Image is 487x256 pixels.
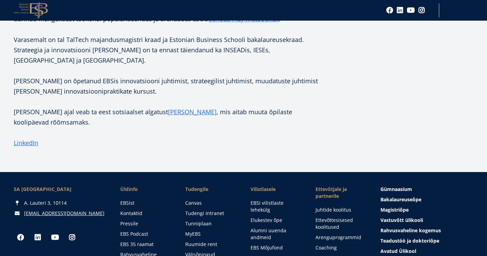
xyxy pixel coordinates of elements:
p: Varasemalt on tal TalTech majandusmagistri kraad ja Estonian Business Schooli bakalaureusekraad. ... [14,34,322,65]
a: Linkedin [397,7,403,14]
span: Magistriõpe [380,206,409,213]
a: Kontaktid [120,210,171,217]
a: Instagram [65,231,79,244]
span: Gümnaasium [380,186,412,192]
a: Ruumide rent [185,241,236,248]
a: Juhtide koolitus [316,206,367,213]
span: Vastuvõtt ülikooli [380,217,423,223]
a: Tudengile [185,186,236,193]
a: Canvas [185,200,236,206]
a: Gümnaasium [380,186,473,193]
span: Bakalaureuseõpe [380,196,421,203]
a: LinkedIn [14,138,38,148]
a: Facebook [14,231,27,244]
span: Ettevõtjale ja partnerile [316,186,367,200]
a: [PERSON_NAME] [168,107,217,117]
a: Instagram [418,7,425,14]
a: EBS Mõjufond [251,244,302,251]
a: Bakalaureuseõpe [380,196,473,203]
a: Vastuvõtt ülikooli [380,217,473,224]
a: Youtube [48,231,62,244]
a: Rahvusvaheline kogemus [380,227,473,234]
a: Youtube [407,7,415,14]
a: Coaching [316,244,367,251]
a: Elukestev õpe [251,217,302,224]
div: SA [GEOGRAPHIC_DATA] [14,186,107,193]
a: [EMAIL_ADDRESS][DOMAIN_NAME] [24,210,104,217]
a: Ettevõttesisesed koolitused [316,217,367,231]
a: EBSist [120,200,171,206]
span: Teadustöö ja doktoriõpe [380,237,439,244]
a: EBS Podcast [120,231,171,237]
a: Alumni uuenda andmeid [251,227,302,241]
p: [PERSON_NAME] ajal veab ta eest sotsiaalset algatust , mis aitab muuta õpilaste koolipäevad rõõms... [14,107,322,127]
a: Teadustöö ja doktoriõpe [380,237,473,244]
span: Üldinfo [120,186,171,193]
span: Rahvusvaheline kogemus [380,227,441,234]
a: EBS 35 raamat [120,241,171,248]
a: Tunniplaan [185,220,236,227]
a: Pressile [120,220,171,227]
span: Avatud Ülikool [380,248,416,254]
span: Vilistlasele [251,186,302,193]
div: A. Lauteri 3, 10114 [14,200,107,206]
a: EBSi vilistlaste lehekülg [251,200,302,213]
a: Facebook [386,7,393,14]
p: [PERSON_NAME] on õpetanud EBSis innovatsiooni juhtimist, strateegilist juhtimist, muudatuste juht... [14,76,322,96]
a: Magistriõpe [380,206,473,213]
a: Linkedin [31,231,45,244]
a: Tudengi intranet [185,210,236,217]
a: MyEBS [185,231,236,237]
a: Arenguprogrammid [316,234,367,241]
a: Avatud Ülikool [380,248,473,255]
